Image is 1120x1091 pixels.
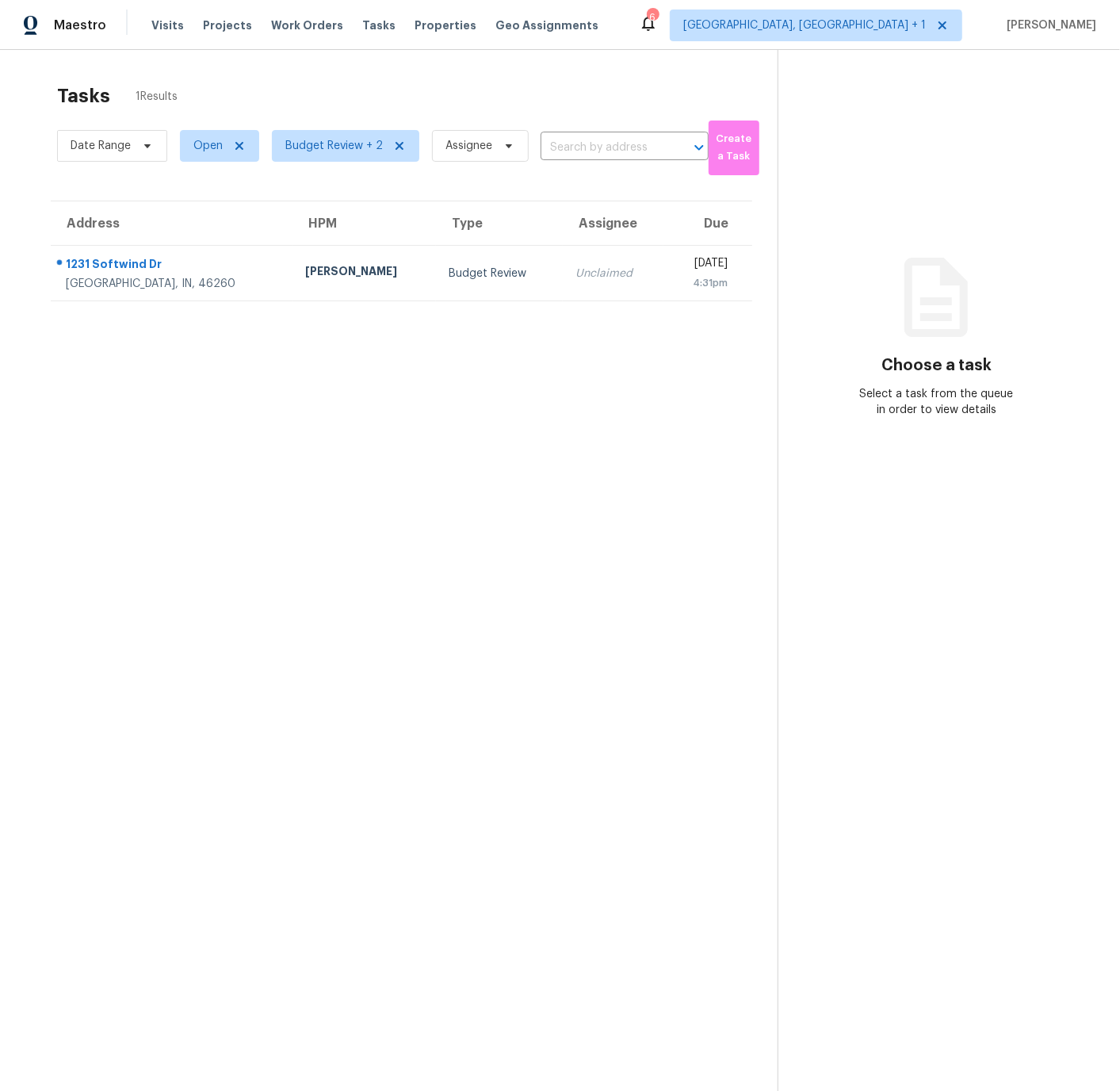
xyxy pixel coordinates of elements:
[683,17,926,33] span: [GEOGRAPHIC_DATA], [GEOGRAPHIC_DATA] + 1
[436,201,562,246] th: Type
[688,136,710,159] button: Open
[575,266,651,281] div: Unclaimed
[881,358,992,373] h3: Choose a task
[709,121,759,175] button: Create a Task
[676,275,728,291] div: 4:31pm
[193,138,223,154] span: Open
[271,17,343,33] span: Work Orders
[858,386,1016,418] div: Select a task from the queue in order to view details
[717,130,751,167] span: Create a Task
[362,20,396,31] span: Tasks
[71,138,131,154] span: Date Range
[151,17,184,33] span: Visits
[415,17,476,33] span: Properties
[445,138,492,154] span: Assignee
[676,255,728,275] div: [DATE]
[66,256,280,276] div: 1231 Softwind Dr
[1000,17,1096,33] span: [PERSON_NAME]
[305,263,423,283] div: [PERSON_NAME]
[203,17,252,33] span: Projects
[495,17,598,33] span: Geo Assignments
[136,89,178,105] span: 1 Results
[663,201,752,246] th: Due
[57,88,110,104] h2: Tasks
[292,201,436,246] th: HPM
[51,201,292,246] th: Address
[54,17,106,33] span: Maestro
[563,201,663,246] th: Assignee
[541,136,664,160] input: Search by address
[647,10,658,25] div: 6
[66,276,280,292] div: [GEOGRAPHIC_DATA], IN, 46260
[285,138,383,154] span: Budget Review + 2
[449,266,549,281] div: Budget Review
